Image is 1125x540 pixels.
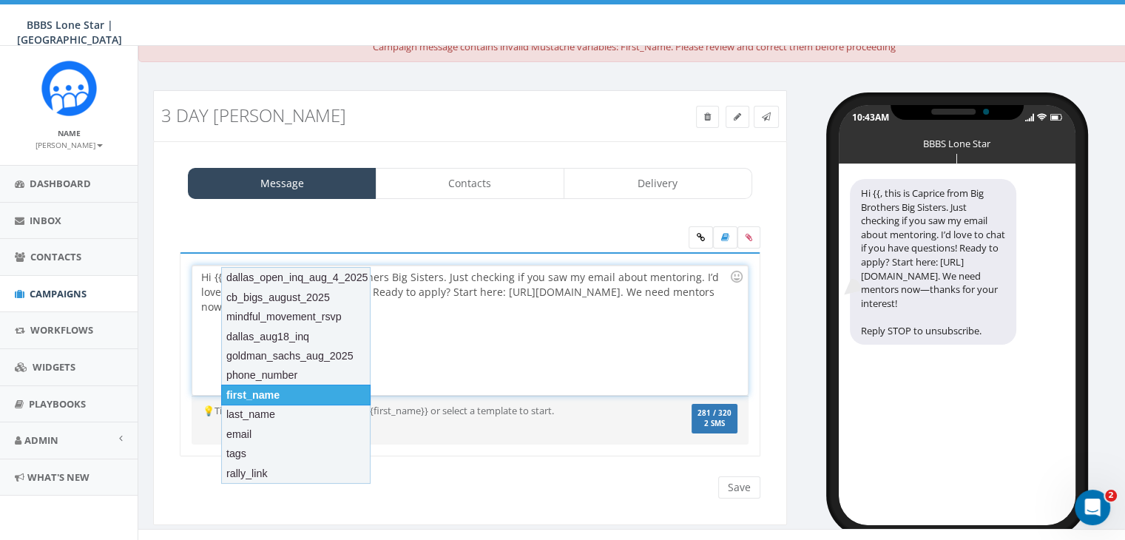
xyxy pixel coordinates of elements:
span: Widgets [33,360,75,374]
span: 281 / 320 [697,408,732,418]
span: Dashboard [30,177,91,190]
h3: 3 day [PERSON_NAME] [161,106,618,125]
a: Delivery [564,168,752,199]
div: 💡Tip: Type {{ to access variables like {{first_name}} or select a template to start. [192,404,655,418]
a: Message [188,168,376,199]
div: dallas_aug18_inq [222,327,370,346]
div: dallas_open_inq_aug_4_2025 [222,268,370,287]
span: Delete Campaign [704,110,711,123]
iframe: Intercom live chat [1075,490,1110,525]
img: Rally_Corp_Icon.png [41,61,97,116]
span: Playbooks [29,397,86,411]
span: Admin [24,433,58,447]
div: goldman_sachs_aug_2025 [222,346,370,365]
div: email [222,425,370,444]
span: Contacts [30,250,81,263]
div: phone_number [222,365,370,385]
span: 2 SMS [697,420,732,428]
span: Campaigns [30,287,87,300]
a: [PERSON_NAME] [36,138,103,151]
span: Workflows [30,323,93,337]
div: cb_bigs_august_2025 [222,288,370,307]
input: Save [718,476,760,499]
div: Hi {{, this is Caprice from Big Brothers Big Sisters. Just checking if you saw my email about men... [192,266,747,395]
div: BBBS Lone Star | [GEOGRAPHIC_DATA] [920,137,994,144]
a: Contacts [376,168,564,199]
span: What's New [27,470,89,484]
span: BBBS Lone Star | [GEOGRAPHIC_DATA] [17,18,122,47]
div: Hi {{, this is Caprice from Big Brothers Big Sisters. Just checking if you saw my email about men... [850,179,1016,345]
span: Attach your media [737,226,760,249]
label: Insert Template Text [713,226,737,249]
span: Edit Campaign [734,110,741,123]
div: mindful_movement_rsvp [222,307,370,326]
div: last_name [222,405,370,424]
small: Name [58,128,81,138]
span: Send Test Message [762,110,771,123]
small: [PERSON_NAME] [36,140,103,150]
div: rally_link [222,464,370,483]
div: 10:43AM [852,111,889,124]
span: Inbox [30,214,61,227]
span: 2 [1105,490,1117,502]
div: tags [222,444,370,463]
div: first_name [221,385,371,405]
